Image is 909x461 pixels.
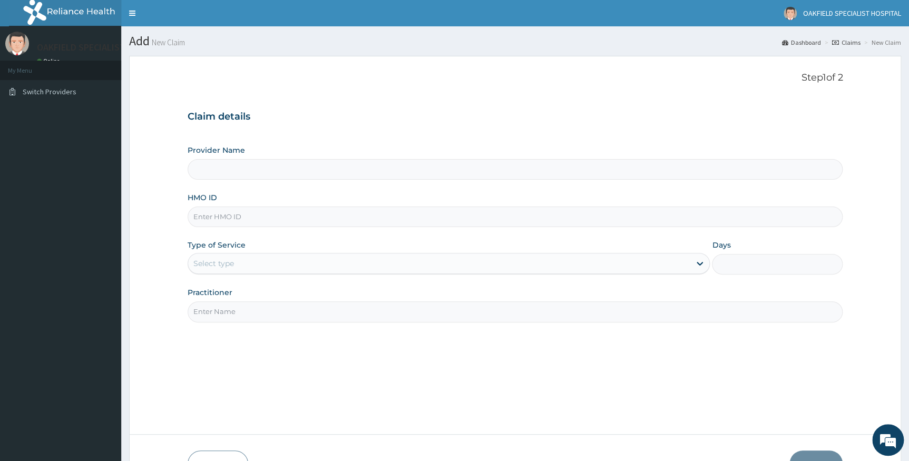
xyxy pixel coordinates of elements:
[188,301,843,322] input: Enter Name
[832,38,861,47] a: Claims
[188,111,843,123] h3: Claim details
[784,7,797,20] img: User Image
[862,38,901,47] li: New Claim
[193,258,234,269] div: Select type
[188,145,245,155] label: Provider Name
[803,8,901,18] span: OAKFIELD SPECIALIST HOSPITAL
[173,5,198,31] div: Minimize live chat window
[782,38,821,47] a: Dashboard
[55,59,177,73] div: Chat with us now
[188,287,232,298] label: Practitioner
[150,38,185,46] small: New Claim
[188,240,246,250] label: Type of Service
[188,207,843,227] input: Enter HMO ID
[37,43,169,52] p: OAKFIELD SPECIALIST HOSPITAL
[188,192,217,203] label: HMO ID
[19,53,43,79] img: d_794563401_company_1708531726252_794563401
[129,34,901,48] h1: Add
[61,133,145,239] span: We're online!
[188,72,843,84] p: Step 1 of 2
[37,57,62,65] a: Online
[5,288,201,325] textarea: Type your message and hit 'Enter'
[23,87,76,96] span: Switch Providers
[5,32,29,55] img: User Image
[712,240,730,250] label: Days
